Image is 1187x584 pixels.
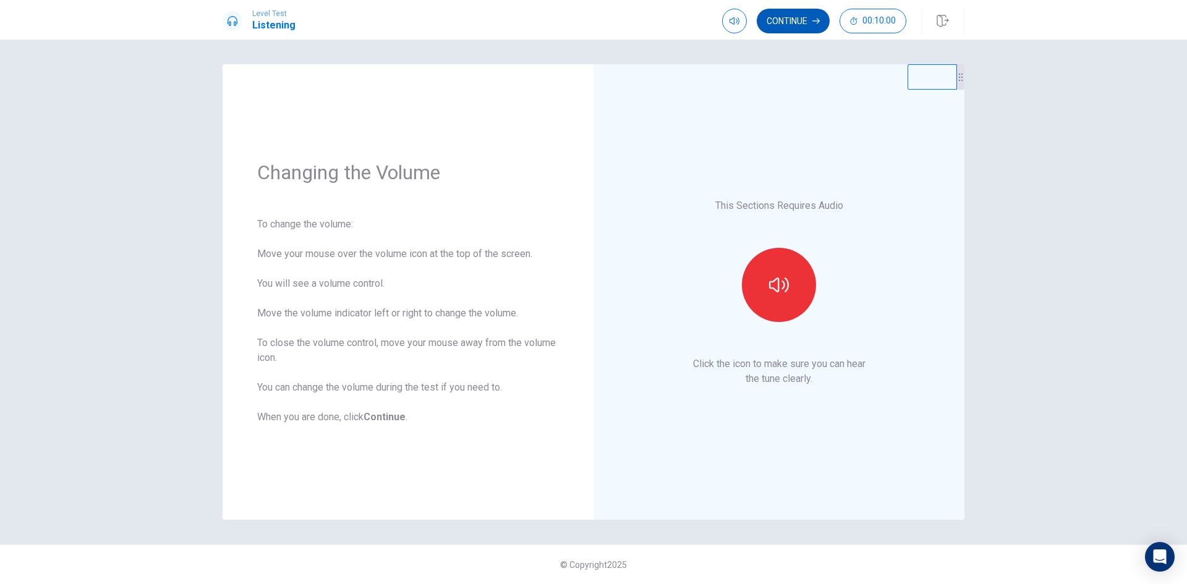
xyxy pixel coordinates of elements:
div: Open Intercom Messenger [1145,542,1175,572]
h1: Listening [252,18,296,33]
p: This Sections Requires Audio [715,198,843,213]
p: Click the icon to make sure you can hear the tune clearly. [693,357,866,386]
span: © Copyright 2025 [560,560,627,570]
b: Continue [364,411,406,423]
button: 00:10:00 [840,9,906,33]
div: To change the volume: Move your mouse over the volume icon at the top of the screen. You will see... [257,217,559,425]
button: Continue [757,9,830,33]
span: 00:10:00 [862,16,896,26]
h1: Changing the Volume [257,160,559,185]
span: Level Test [252,9,296,18]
